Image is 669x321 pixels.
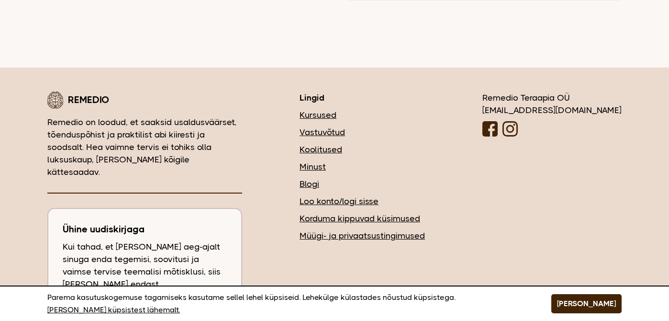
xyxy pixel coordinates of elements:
[300,178,425,190] a: Blogi
[300,143,425,156] a: Koolitused
[502,121,518,137] img: Instagrammi logo
[47,92,63,109] img: Remedio logo
[47,304,180,316] a: [PERSON_NAME] küpsistest lähemalt.
[47,116,242,178] p: Remedio on loodud, et saaksid usaldusväärset, tõenduspõhist ja praktilist abi kiiresti ja soodsal...
[300,195,425,207] a: Loo konto/logi sisse
[47,92,242,109] div: Remedio
[300,126,425,138] a: Vastuvõtud
[300,160,425,173] a: Minust
[551,294,622,313] button: [PERSON_NAME]
[482,104,622,116] div: [EMAIL_ADDRESS][DOMAIN_NAME]
[300,92,425,104] h3: Lingid
[300,109,425,121] a: Kursused
[47,291,527,316] p: Parema kasutuskogemuse tagamiseks kasutame sellel lehel küpsiseid. Lehekülge külastades nõustud k...
[300,212,425,225] a: Korduma kippuvad küsimused
[63,223,227,236] h2: Ühine uudiskirjaga
[63,241,227,303] div: Kui tahad, et [PERSON_NAME] aeg-ajalt sinuga enda tegemisi, soovitusi ja vaimse tervise teemalisi...
[482,121,498,137] img: Facebooki logo
[482,92,622,140] div: Remedio Teraapia OÜ
[300,229,425,242] a: Müügi- ja privaatsustingimused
